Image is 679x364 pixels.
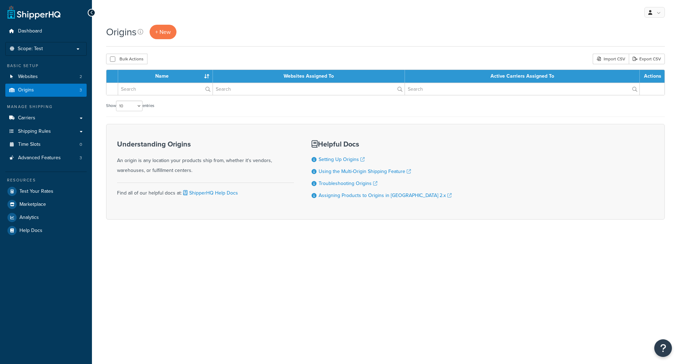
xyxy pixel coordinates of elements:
[80,142,82,148] span: 0
[5,151,87,165] a: Advanced Features 3
[19,228,42,234] span: Help Docs
[118,70,213,83] th: Name
[319,192,452,199] a: Assigning Products to Origins in [GEOGRAPHIC_DATA] 2.x
[18,129,51,135] span: Shipping Rules
[80,74,82,80] span: 2
[19,189,53,195] span: Test Your Rates
[640,70,665,83] th: Actions
[5,70,87,83] li: Websites
[18,115,35,121] span: Carriers
[5,112,87,125] a: Carriers
[5,25,87,38] a: Dashboard
[118,83,213,95] input: Search
[19,202,46,208] span: Marketplace
[117,140,294,148] h3: Understanding Origins
[312,140,452,148] h3: Helpful Docs
[80,155,82,161] span: 3
[117,140,294,175] div: An origin is any location your products ship from, whether it's vendors, warehouses, or fulfillme...
[5,177,87,183] div: Resources
[5,138,87,151] li: Time Slots
[18,155,61,161] span: Advanced Features
[654,339,672,357] button: Open Resource Center
[405,83,639,95] input: Search
[5,63,87,69] div: Basic Setup
[5,125,87,138] a: Shipping Rules
[319,156,365,163] a: Setting Up Origins
[18,74,38,80] span: Websites
[405,70,640,83] th: Active Carriers Assigned To
[5,84,87,97] li: Origins
[629,54,665,64] a: Export CSV
[18,46,43,52] span: Scope: Test
[5,198,87,211] a: Marketplace
[18,28,42,34] span: Dashboard
[5,211,87,224] a: Analytics
[7,5,60,19] a: ShipperHQ Home
[213,83,405,95] input: Search
[5,84,87,97] a: Origins 3
[5,224,87,237] a: Help Docs
[117,183,294,198] div: Find all of our helpful docs at:
[319,180,377,187] a: Troubleshooting Origins
[5,70,87,83] a: Websites 2
[116,101,143,111] select: Showentries
[155,28,171,36] span: + New
[5,104,87,110] div: Manage Shipping
[319,168,411,175] a: Using the Multi-Origin Shipping Feature
[80,87,82,93] span: 3
[106,54,147,64] button: Bulk Actions
[18,142,41,148] span: Time Slots
[18,87,34,93] span: Origins
[182,189,238,197] a: ShipperHQ Help Docs
[106,101,154,111] label: Show entries
[5,151,87,165] li: Advanced Features
[5,138,87,151] a: Time Slots 0
[106,25,137,39] h1: Origins
[19,215,39,221] span: Analytics
[5,185,87,198] a: Test Your Rates
[593,54,629,64] div: Import CSV
[150,25,176,39] a: + New
[213,70,405,83] th: Websites Assigned To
